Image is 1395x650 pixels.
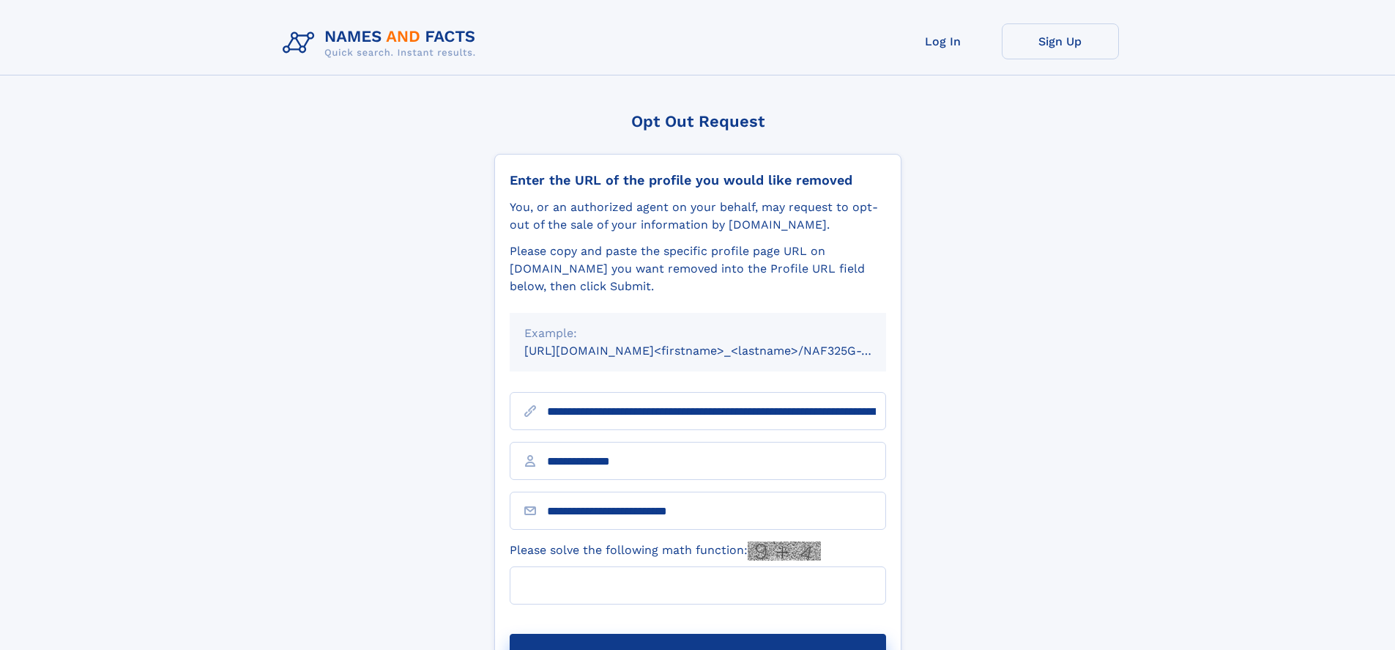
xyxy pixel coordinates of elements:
[524,325,871,342] div: Example:
[277,23,488,63] img: Logo Names and Facts
[510,542,821,561] label: Please solve the following math function:
[885,23,1002,59] a: Log In
[510,199,886,234] div: You, or an authorized agent on your behalf, may request to opt-out of the sale of your informatio...
[524,344,914,358] small: [URL][DOMAIN_NAME]<firstname>_<lastname>/NAF325G-xxxxxxxx
[1002,23,1119,59] a: Sign Up
[494,112,901,130] div: Opt Out Request
[510,243,886,295] div: Please copy and paste the specific profile page URL on [DOMAIN_NAME] you want removed into the Pr...
[510,172,886,188] div: Enter the URL of the profile you would like removed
